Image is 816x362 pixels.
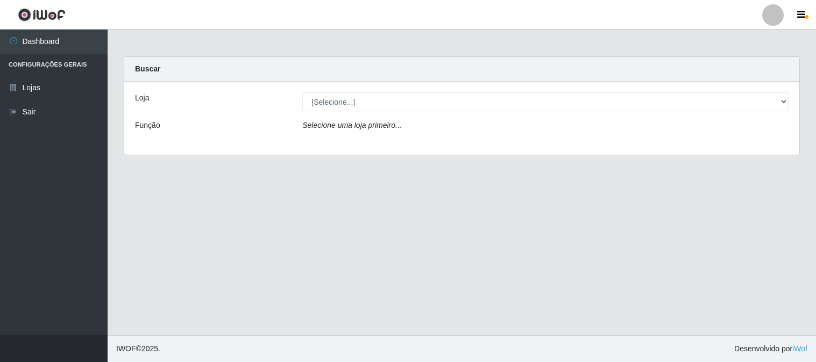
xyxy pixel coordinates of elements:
[734,343,807,354] span: Desenvolvido por
[18,8,66,21] img: CoreUI Logo
[135,92,149,104] label: Loja
[135,120,160,131] label: Função
[116,343,160,354] span: © 2025 .
[302,121,401,129] i: Selecione uma loja primeiro...
[792,344,807,353] a: iWof
[135,64,160,73] strong: Buscar
[116,344,136,353] span: IWOF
